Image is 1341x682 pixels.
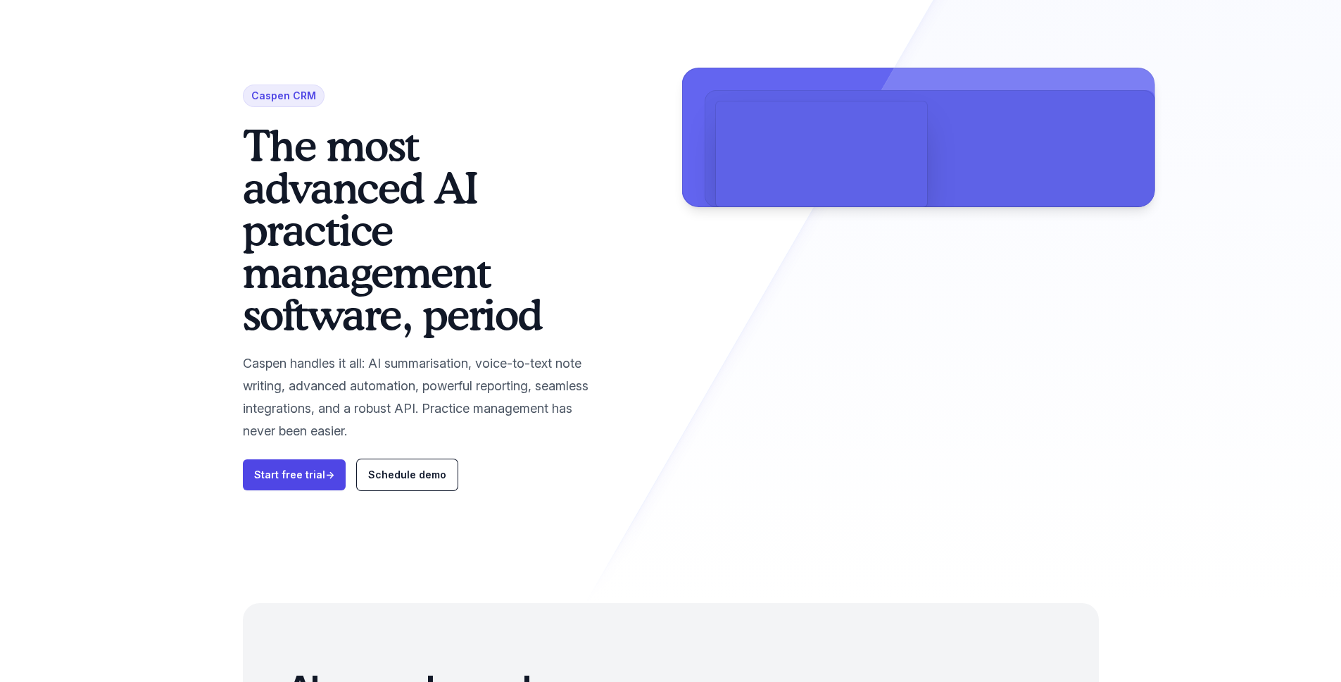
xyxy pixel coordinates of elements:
[243,124,603,335] h1: The most advanced AI practice management software, period
[243,459,346,490] a: Start free trial
[357,459,458,490] a: Schedule demo
[325,469,334,480] span: →
[368,469,446,480] span: Schedule demo
[243,85,325,107] span: Caspen CRM
[243,352,603,442] p: Caspen handles it all: AI summarisation, voice-to-text note writing, advanced automation, powerfu...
